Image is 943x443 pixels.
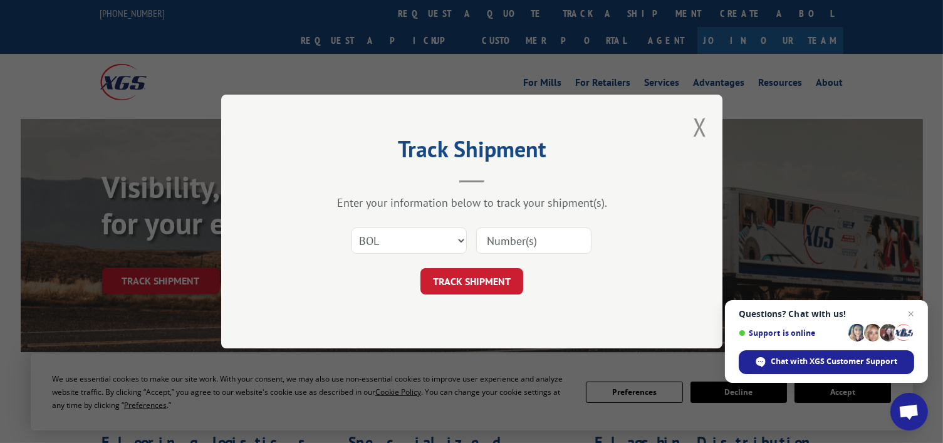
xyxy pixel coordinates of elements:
[739,350,914,374] span: Chat with XGS Customer Support
[890,393,928,430] a: Open chat
[476,227,591,254] input: Number(s)
[284,195,660,210] div: Enter your information below to track your shipment(s).
[693,110,707,143] button: Close modal
[284,140,660,164] h2: Track Shipment
[771,356,898,367] span: Chat with XGS Customer Support
[739,309,914,319] span: Questions? Chat with us!
[420,268,523,294] button: TRACK SHIPMENT
[739,328,844,338] span: Support is online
